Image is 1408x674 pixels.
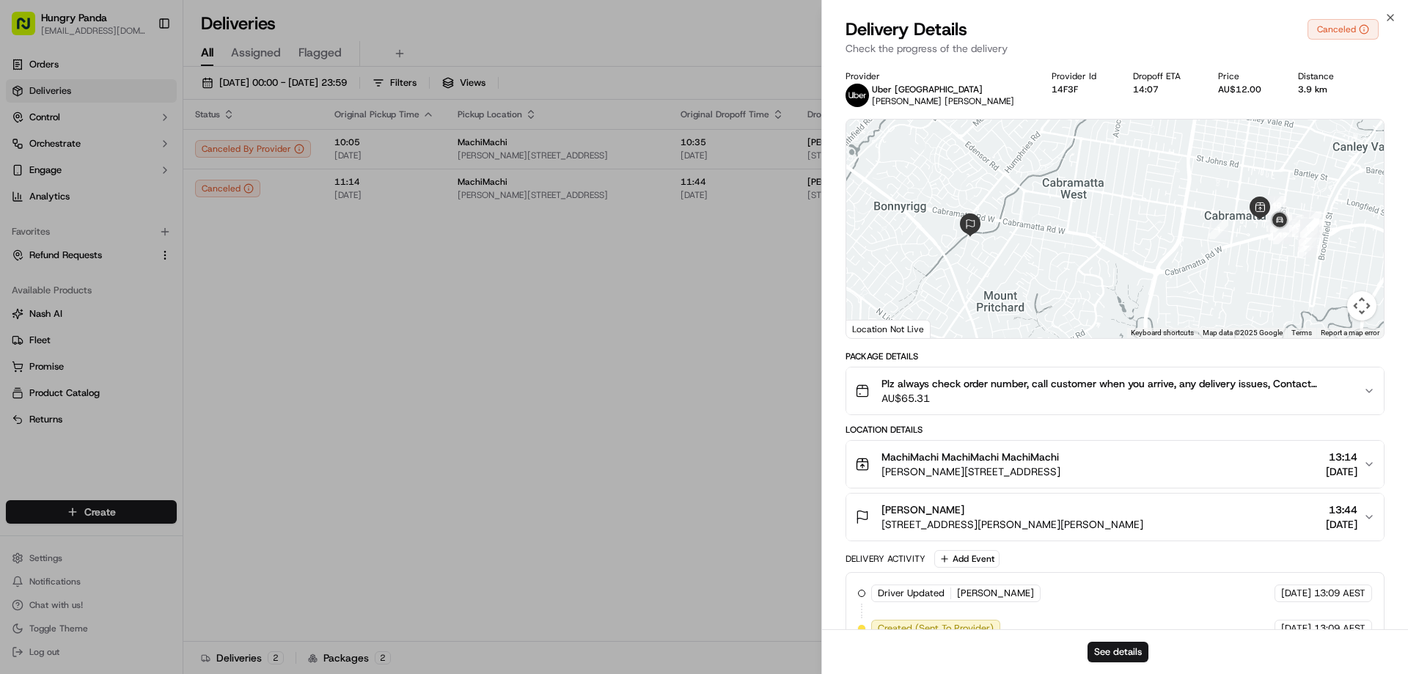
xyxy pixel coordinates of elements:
[124,329,136,341] div: 💻
[1209,220,1228,239] div: 1
[1203,329,1283,337] span: Map data ©2025 Google
[15,59,267,82] p: Welcome 👋
[1298,70,1348,82] div: Distance
[1052,84,1078,95] button: 14F3F
[66,140,241,155] div: Start new chat
[881,376,1352,391] span: Plz always check order number, call customer when you arrive, any delivery issues, Contact WhatsA...
[1218,84,1275,95] div: AU$12.00
[934,550,1000,568] button: Add Event
[878,622,994,635] span: Created (Sent To Provider)
[957,587,1034,600] span: [PERSON_NAME]
[1326,450,1357,464] span: 13:14
[31,140,57,166] img: 1727276513143-84d647e1-66c0-4f92-a045-3c9f9f5dfd92
[846,553,925,565] div: Delivery Activity
[846,84,869,107] img: uber-new-logo.jpeg
[48,227,54,239] span: •
[1300,219,1319,238] div: 18
[846,41,1385,56] p: Check the progress of the delivery
[1326,517,1357,532] span: [DATE]
[15,329,26,341] div: 📗
[1283,216,1302,235] div: 5
[881,450,1059,464] span: MachiMachi MachiMachi MachiMachi
[846,424,1385,436] div: Location Details
[249,144,267,162] button: Start new chat
[45,267,119,279] span: [PERSON_NAME]
[1267,196,1286,215] div: 10
[846,441,1384,488] button: MachiMachi MachiMachi MachiMachi[PERSON_NAME][STREET_ADDRESS]13:14[DATE]
[29,328,112,343] span: Knowledge Base
[103,363,177,375] a: Powered byPylon
[846,18,967,41] span: Delivery Details
[1326,502,1357,517] span: 13:44
[1088,642,1148,662] button: See details
[56,227,91,239] span: 9月17日
[1273,214,1292,233] div: 9
[881,391,1352,406] span: AU$65.31
[1288,217,1308,236] div: 8
[846,70,1028,82] div: Provider
[227,188,267,205] button: See all
[1218,70,1275,82] div: Price
[846,494,1384,541] button: [PERSON_NAME][STREET_ADDRESS][PERSON_NAME][PERSON_NAME]13:44[DATE]
[1052,70,1110,82] div: Provider Id
[139,328,235,343] span: API Documentation
[15,140,41,166] img: 1736555255976-a54dd68f-1ca7-489b-9aae-adbdc363a1c4
[850,319,898,338] img: Google
[1298,233,1317,252] div: 16
[878,587,945,600] span: Driver Updated
[1321,329,1379,337] a: Report a map error
[118,322,241,348] a: 💻API Documentation
[872,95,1014,107] span: [PERSON_NAME] [PERSON_NAME]
[881,517,1143,532] span: [STREET_ADDRESS][PERSON_NAME][PERSON_NAME]
[1291,329,1312,337] a: Terms (opens in new tab)
[1347,291,1376,320] button: Map camera controls
[130,267,164,279] span: 8月27日
[15,191,98,202] div: Past conversations
[1133,70,1195,82] div: Dropoff ETA
[1308,19,1379,40] button: Canceled
[29,268,41,279] img: 1736555255976-a54dd68f-1ca7-489b-9aae-adbdc363a1c4
[872,84,1014,95] p: Uber [GEOGRAPHIC_DATA]
[1266,213,1286,232] div: 2
[846,320,931,338] div: Location Not Live
[1273,225,1292,244] div: 19
[1281,587,1311,600] span: [DATE]
[1133,84,1195,95] div: 14:07
[38,95,264,110] input: Got a question? Start typing here...
[1281,622,1311,635] span: [DATE]
[66,155,202,166] div: We're available if you need us!
[1298,84,1348,95] div: 3.9 km
[1297,238,1316,257] div: 15
[9,322,118,348] a: 📗Knowledge Base
[1303,219,1322,238] div: 12
[1299,227,1318,246] div: 17
[881,502,964,517] span: [PERSON_NAME]
[850,319,898,338] a: Open this area in Google Maps (opens a new window)
[846,367,1384,414] button: Plz always check order number, call customer when you arrive, any delivery issues, Contact WhatsA...
[881,464,1060,479] span: [PERSON_NAME][STREET_ADDRESS]
[15,253,38,276] img: Asif Zaman Khan
[1314,587,1365,600] span: 13:09 AEST
[1302,211,1321,230] div: 11
[1314,622,1365,635] span: 13:09 AEST
[146,364,177,375] span: Pylon
[122,267,127,279] span: •
[15,15,44,44] img: Nash
[1326,464,1357,479] span: [DATE]
[846,351,1385,362] div: Package Details
[1131,328,1194,338] button: Keyboard shortcuts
